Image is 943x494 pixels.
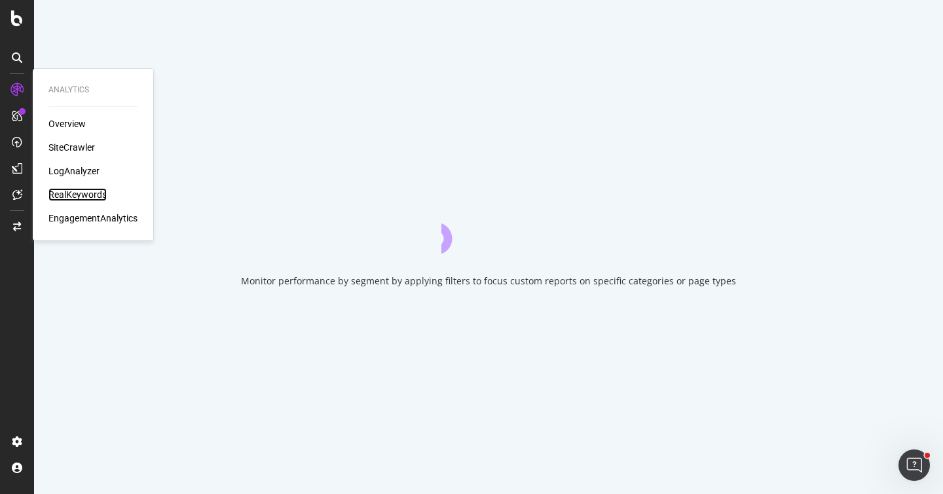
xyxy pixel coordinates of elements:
[48,164,100,178] a: LogAnalyzer
[48,188,107,201] a: RealKeywords
[48,212,138,225] a: EngagementAnalytics
[48,117,86,130] a: Overview
[48,85,138,96] div: Analytics
[241,275,736,288] div: Monitor performance by segment by applying filters to focus custom reports on specific categories...
[898,449,930,481] iframe: Intercom live chat
[441,206,536,254] div: animation
[48,141,95,154] a: SiteCrawler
